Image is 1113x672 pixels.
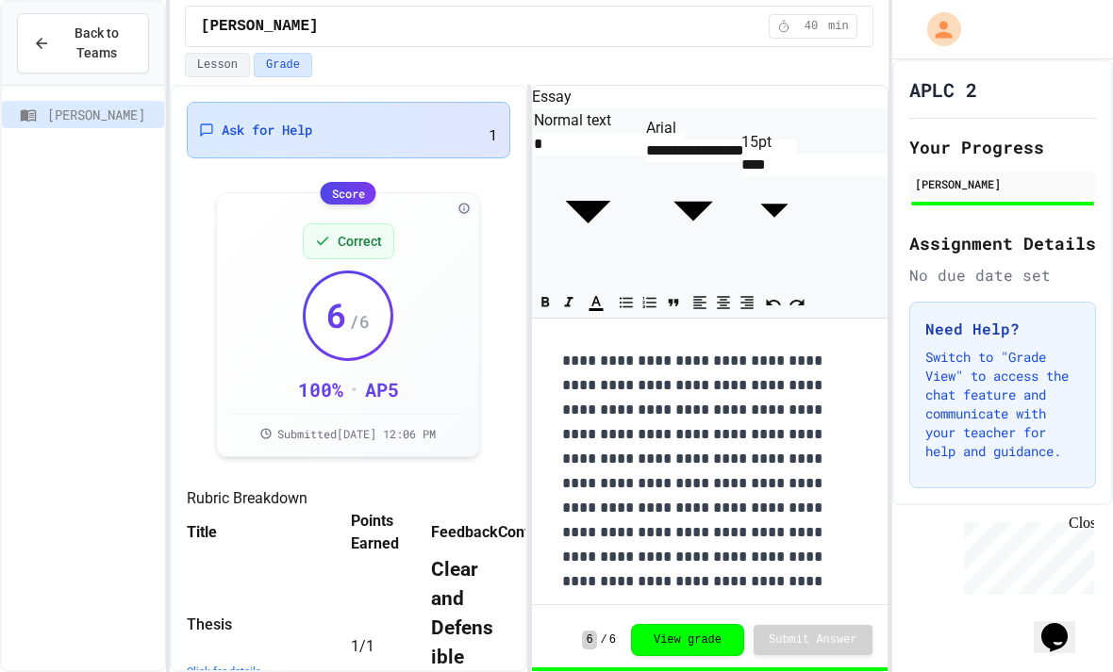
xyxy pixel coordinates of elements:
[909,264,1096,287] div: No due date set
[187,523,217,541] span: Title
[47,105,157,124] span: [PERSON_NAME]
[828,19,849,34] span: min
[741,131,807,154] div: 15pt
[17,13,149,74] button: Back to Teams
[915,175,1090,192] div: [PERSON_NAME]
[534,288,556,317] button: Bold (⌘+B)
[298,376,343,402] div: 100 %
[277,426,436,441] span: Submitted [DATE] 12:06 PM
[925,318,1080,340] h3: Need Help?
[349,308,370,335] span: / 6
[201,15,319,38] span: [PERSON_NAME]
[61,24,133,63] span: Back to Teams
[907,8,966,51] div: My Account
[326,296,347,334] span: 6
[1034,597,1094,653] iframe: chat widget
[338,232,382,251] span: Correct
[254,53,312,77] button: Grade
[8,8,130,120] div: Chat with us now!Close
[321,182,376,205] div: Score
[736,288,758,317] button: Align Right
[222,121,312,139] span: Ask for Help
[712,288,735,317] button: Align Center
[557,288,580,317] button: Italic (⌘+I)
[609,632,616,647] span: 6
[925,348,1080,461] p: Switch to "Grade View" to access the chat feature and communicate with your teacher for help and ...
[909,230,1096,256] h2: Assignment Details
[498,523,550,541] span: Contest
[639,288,661,317] button: Numbered List
[489,124,498,144] span: 1
[762,288,785,317] button: Undo (⌘+Z)
[582,631,596,649] span: 6
[351,637,359,655] span: 1
[431,523,498,541] span: Feedback
[351,376,357,402] div: •
[351,510,431,555] span: Points Earned
[689,288,711,317] button: Align Left
[754,625,872,655] button: Submit Answer
[187,487,510,510] h5: Rubric Breakdown
[187,612,328,638] div: Thesis
[909,134,1096,160] h2: Your Progress
[956,515,1094,595] iframe: chat widget
[769,632,857,647] span: Submit Answer
[365,376,399,402] div: AP 5
[534,109,642,132] div: Normal text
[601,632,607,647] span: /
[909,76,977,103] h1: APLC 2
[631,624,744,656] button: View grade
[662,288,685,317] button: Quote
[796,19,826,34] span: 40
[359,637,374,655] span: / 1
[786,288,808,317] button: Redo (⌘+⇧+Z)
[185,53,250,77] button: Lesson
[646,117,740,139] div: Arial
[532,86,888,108] h6: Essay
[615,288,638,317] button: Bullet List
